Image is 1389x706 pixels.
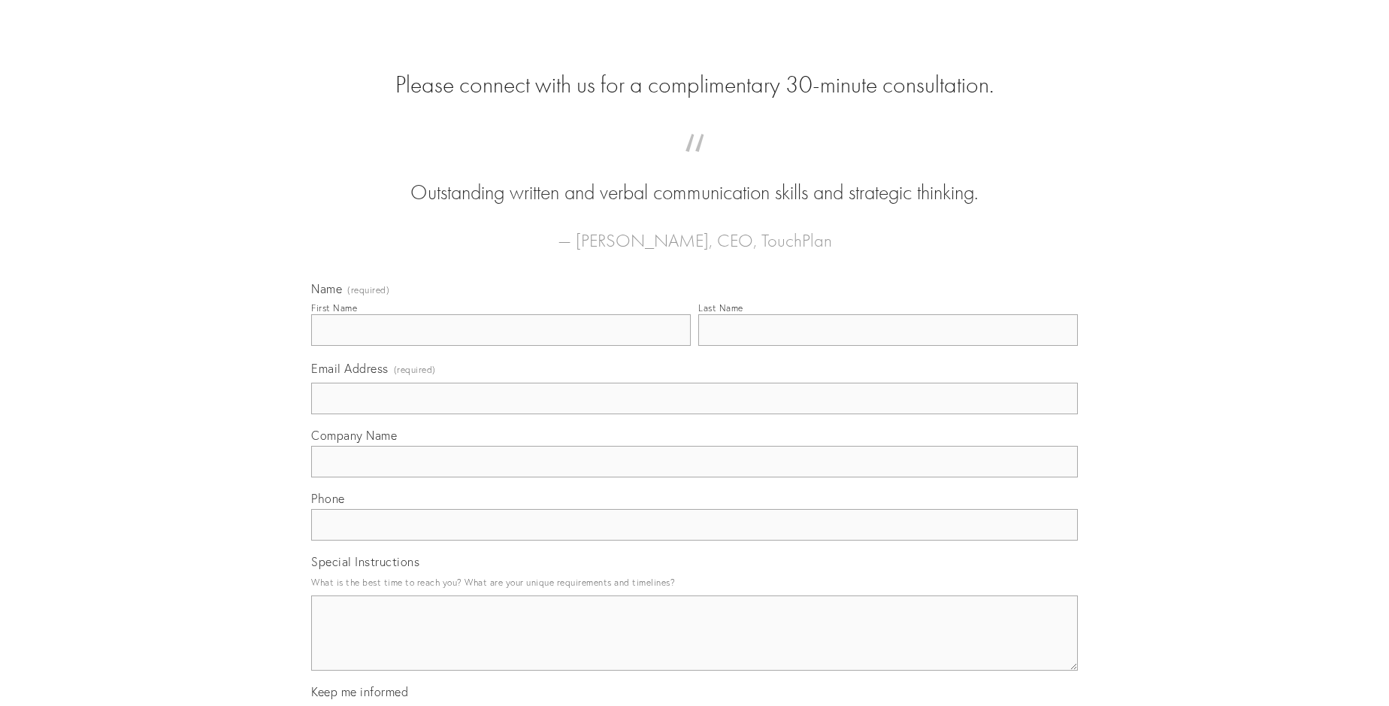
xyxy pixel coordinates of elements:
span: Email Address [311,361,389,376]
span: (required) [394,359,436,380]
p: What is the best time to reach you? What are your unique requirements and timelines? [311,572,1078,592]
span: Special Instructions [311,554,419,569]
div: Last Name [698,302,743,314]
span: Keep me informed [311,684,408,699]
div: First Name [311,302,357,314]
span: (required) [347,286,389,295]
h2: Please connect with us for a complimentary 30-minute consultation. [311,71,1078,99]
span: Name [311,281,342,296]
span: Phone [311,491,345,506]
figcaption: — [PERSON_NAME], CEO, TouchPlan [335,208,1054,256]
blockquote: Outstanding written and verbal communication skills and strategic thinking. [335,149,1054,208]
span: “ [335,149,1054,178]
span: Company Name [311,428,397,443]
